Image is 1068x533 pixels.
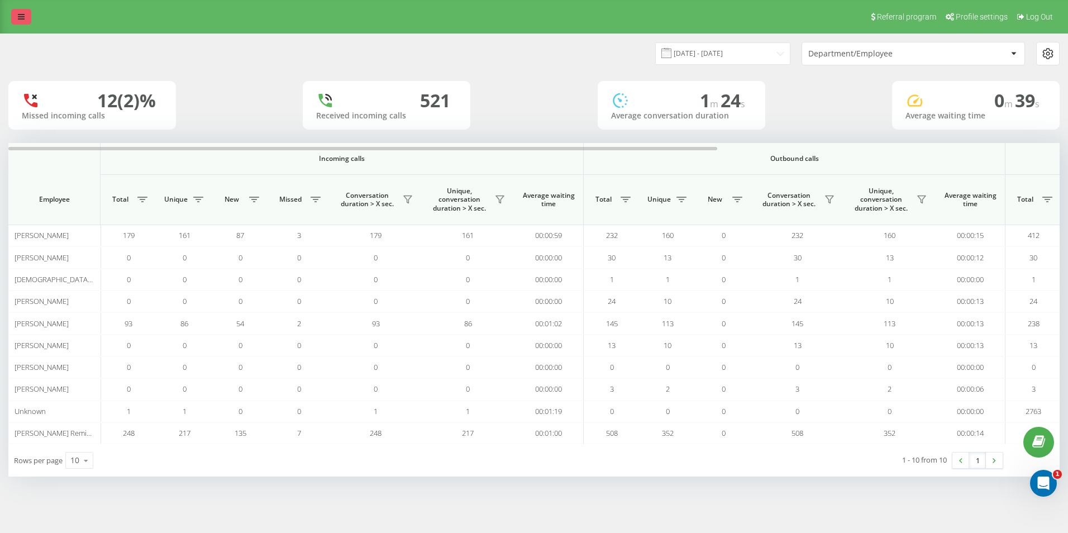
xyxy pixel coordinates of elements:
[183,384,187,394] span: 0
[370,428,382,438] span: 248
[183,340,187,350] span: 0
[888,362,891,372] span: 0
[795,384,799,394] span: 3
[183,253,187,263] span: 0
[794,253,802,263] span: 30
[722,428,726,438] span: 0
[297,296,301,306] span: 0
[662,428,674,438] span: 352
[466,362,470,372] span: 0
[944,191,997,208] span: Average waiting time
[239,296,242,306] span: 0
[466,340,470,350] span: 0
[662,318,674,329] span: 113
[183,406,187,416] span: 1
[1004,98,1015,110] span: m
[464,318,472,329] span: 86
[608,296,616,306] span: 24
[514,401,584,422] td: 00:01:19
[123,230,135,240] span: 179
[589,195,617,204] span: Total
[466,274,470,284] span: 0
[239,340,242,350] span: 0
[236,318,244,329] span: 54
[888,274,891,284] span: 1
[936,378,1005,400] td: 00:00:06
[721,88,745,112] span: 24
[666,384,670,394] span: 2
[936,312,1005,334] td: 00:00:13
[335,191,399,208] span: Conversation duration > Х sec.
[610,362,614,372] span: 0
[701,195,729,204] span: New
[297,340,301,350] span: 0
[795,406,799,416] span: 0
[666,274,670,284] span: 1
[722,274,726,284] span: 0
[127,274,131,284] span: 0
[1026,406,1041,416] span: 2763
[15,428,110,438] span: [PERSON_NAME] Remixanova
[14,455,63,465] span: Rows per page
[608,340,616,350] span: 13
[608,253,616,263] span: 30
[700,88,721,112] span: 1
[611,111,752,121] div: Average conversation duration
[522,191,575,208] span: Average waiting time
[297,428,301,438] span: 7
[884,428,895,438] span: 352
[606,230,618,240] span: 232
[1015,88,1040,112] span: 39
[1029,296,1037,306] span: 24
[666,362,670,372] span: 0
[127,362,131,372] span: 0
[662,230,674,240] span: 160
[1035,98,1040,110] span: s
[794,296,802,306] span: 24
[316,111,457,121] div: Received incoming calls
[374,253,378,263] span: 0
[722,384,726,394] span: 0
[884,318,895,329] span: 113
[994,88,1015,112] span: 0
[127,384,131,394] span: 0
[162,195,190,204] span: Unique
[183,274,187,284] span: 0
[936,291,1005,312] td: 00:00:13
[792,318,803,329] span: 145
[15,296,69,306] span: [PERSON_NAME]
[427,187,492,213] span: Unique, conversation duration > Х sec.
[936,335,1005,356] td: 00:00:13
[645,195,673,204] span: Unique
[370,230,382,240] span: 179
[1028,318,1040,329] span: 238
[297,274,301,284] span: 0
[936,401,1005,422] td: 00:00:00
[239,274,242,284] span: 0
[741,98,745,110] span: s
[795,274,799,284] span: 1
[722,362,726,372] span: 0
[610,384,614,394] span: 3
[886,253,894,263] span: 13
[274,195,307,204] span: Missed
[722,253,726,263] span: 0
[888,384,891,394] span: 2
[902,454,947,465] div: 1 - 10 from 10
[127,406,131,416] span: 1
[514,312,584,334] td: 00:01:02
[15,406,46,416] span: Unknown
[70,455,79,466] div: 10
[610,154,979,163] span: Outbound calls
[374,362,378,372] span: 0
[239,384,242,394] span: 0
[710,98,721,110] span: m
[792,428,803,438] span: 508
[123,428,135,438] span: 248
[514,291,584,312] td: 00:00:00
[849,187,913,213] span: Unique, conversation duration > Х sec.
[936,356,1005,378] td: 00:00:00
[722,318,726,329] span: 0
[297,384,301,394] span: 0
[15,253,69,263] span: [PERSON_NAME]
